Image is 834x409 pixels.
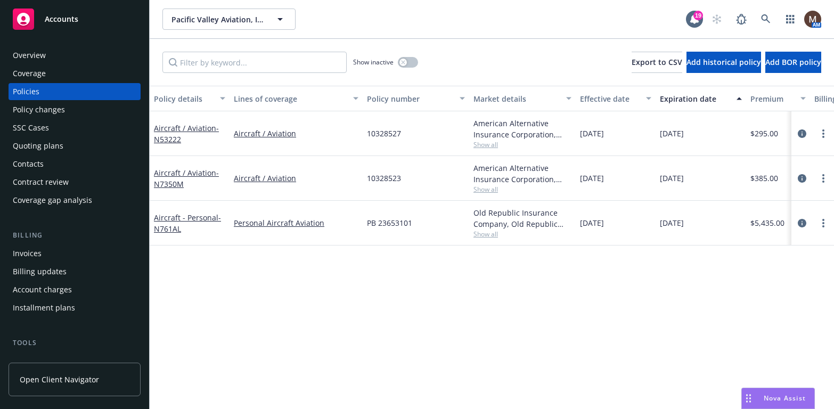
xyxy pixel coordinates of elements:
button: Nova Assist [741,388,815,409]
a: Contract review [9,174,141,191]
div: Contract review [13,174,69,191]
span: $385.00 [750,173,778,184]
button: Export to CSV [632,52,682,73]
a: Aircraft / Aviation [154,168,219,189]
span: Export to CSV [632,57,682,67]
a: Policy changes [9,101,141,118]
div: Old Republic Insurance Company, Old Republic General Insurance Group [473,207,571,230]
a: Contacts [9,156,141,173]
div: Policy details [154,93,214,104]
div: Drag to move [742,388,755,408]
button: Policy number [363,86,469,111]
button: Premium [746,86,810,111]
a: more [817,217,830,230]
span: [DATE] [580,128,604,139]
a: Search [755,9,776,30]
span: Pacific Valley Aviation, Inc. (Personal) [171,14,264,25]
a: Invoices [9,245,141,262]
div: American Alternative Insurance Corporation, [GEOGRAPHIC_DATA] Re, Global Aerospace Inc [473,162,571,185]
a: more [817,127,830,140]
div: Effective date [580,93,640,104]
div: Market details [473,93,560,104]
a: Aircraft / Aviation [234,173,358,184]
button: Pacific Valley Aviation, Inc. (Personal) [162,9,296,30]
div: Quoting plans [13,137,63,154]
span: Show all [473,185,571,194]
div: Coverage [13,65,46,82]
span: [DATE] [660,217,684,228]
span: 10328523 [367,173,401,184]
div: Contacts [13,156,44,173]
a: Billing updates [9,263,141,280]
span: - N7350M [154,168,219,189]
a: Aircraft - Personal [154,212,221,234]
span: Add BOR policy [765,57,821,67]
div: Coverage gap analysis [13,192,92,209]
a: Account charges [9,281,141,298]
a: Aircraft / Aviation [154,123,219,144]
a: Policies [9,83,141,100]
span: - N761AL [154,212,221,234]
div: Installment plans [13,299,75,316]
div: Invoices [13,245,42,262]
span: $295.00 [750,128,778,139]
span: $5,435.00 [750,217,784,228]
a: circleInformation [796,217,808,230]
a: Personal Aircraft Aviation [234,217,358,228]
div: Billing updates [13,263,67,280]
span: - N53222 [154,123,219,144]
a: Accounts [9,4,141,34]
span: Open Client Navigator [20,374,99,385]
span: Nova Assist [764,394,806,403]
button: Lines of coverage [230,86,363,111]
div: Billing [9,230,141,241]
div: Lines of coverage [234,93,347,104]
div: Premium [750,93,794,104]
a: Coverage gap analysis [9,192,141,209]
a: more [817,172,830,185]
button: Effective date [576,86,656,111]
div: American Alternative Insurance Corporation, [GEOGRAPHIC_DATA] Re, Global Aerospace Inc [473,118,571,140]
div: Policy number [367,93,453,104]
button: Market details [469,86,576,111]
span: 10328527 [367,128,401,139]
span: Accounts [45,15,78,23]
span: [DATE] [580,217,604,228]
div: Overview [13,47,46,64]
div: Policy changes [13,101,65,118]
button: Expiration date [656,86,746,111]
img: photo [804,11,821,28]
div: SSC Cases [13,119,49,136]
a: circleInformation [796,172,808,185]
span: Show all [473,230,571,239]
span: Add historical policy [686,57,761,67]
a: Report a Bug [731,9,752,30]
a: Switch app [780,9,801,30]
a: SSC Cases [9,119,141,136]
span: [DATE] [660,128,684,139]
div: Manage files [13,353,58,370]
a: circleInformation [796,127,808,140]
span: PB 23653101 [367,217,412,228]
button: Add BOR policy [765,52,821,73]
input: Filter by keyword... [162,52,347,73]
a: Installment plans [9,299,141,316]
span: [DATE] [660,173,684,184]
a: Coverage [9,65,141,82]
div: Policies [13,83,39,100]
div: Tools [9,338,141,348]
div: Account charges [13,281,72,298]
span: [DATE] [580,173,604,184]
a: Aircraft / Aviation [234,128,358,139]
a: Manage files [9,353,141,370]
div: Expiration date [660,93,730,104]
div: 19 [693,11,703,20]
a: Overview [9,47,141,64]
button: Policy details [150,86,230,111]
span: Show all [473,140,571,149]
a: Quoting plans [9,137,141,154]
span: Show inactive [353,58,394,67]
button: Add historical policy [686,52,761,73]
a: Start snowing [706,9,727,30]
